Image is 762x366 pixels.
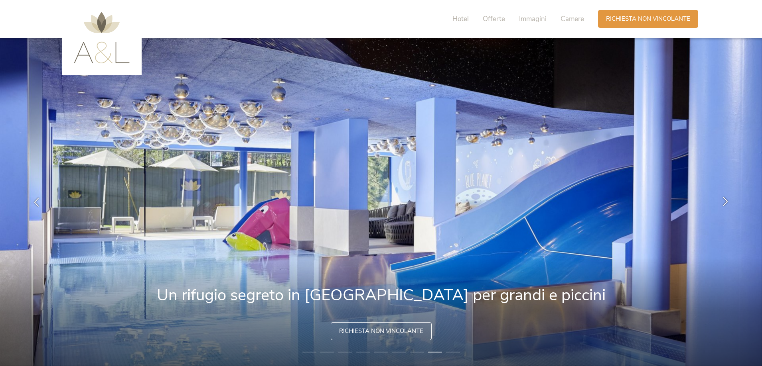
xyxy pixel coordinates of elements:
span: Immagini [519,14,547,23]
span: Offerte [483,14,505,23]
span: Richiesta non vincolante [339,327,423,335]
span: Richiesta non vincolante [606,15,690,23]
img: AMONTI & LUNARIS Wellnessresort [74,12,130,63]
span: Hotel [452,14,469,23]
span: Camere [561,14,584,23]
